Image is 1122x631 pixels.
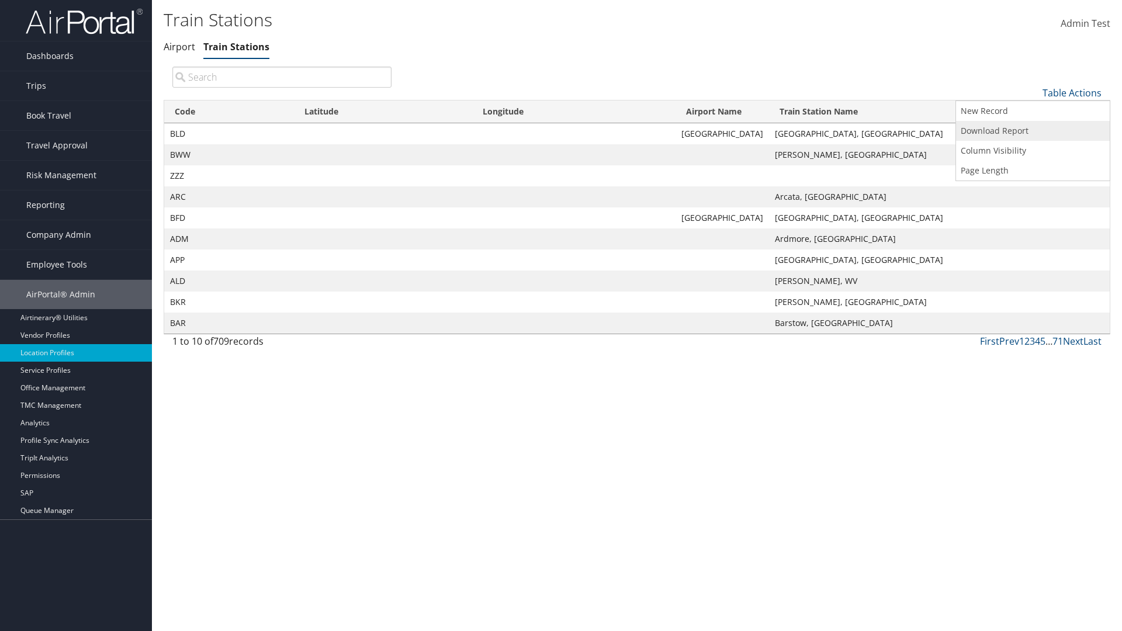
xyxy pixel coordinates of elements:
[956,101,1110,121] a: New Record
[26,250,87,279] span: Employee Tools
[26,41,74,71] span: Dashboards
[26,190,65,220] span: Reporting
[26,101,71,130] span: Book Travel
[26,220,91,249] span: Company Admin
[26,161,96,190] span: Risk Management
[26,8,143,35] img: airportal-logo.png
[956,121,1110,141] a: Download Report
[956,141,1110,161] a: Column Visibility
[26,71,46,100] span: Trips
[26,280,95,309] span: AirPortal® Admin
[956,161,1110,181] a: Page Length
[26,131,88,160] span: Travel Approval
